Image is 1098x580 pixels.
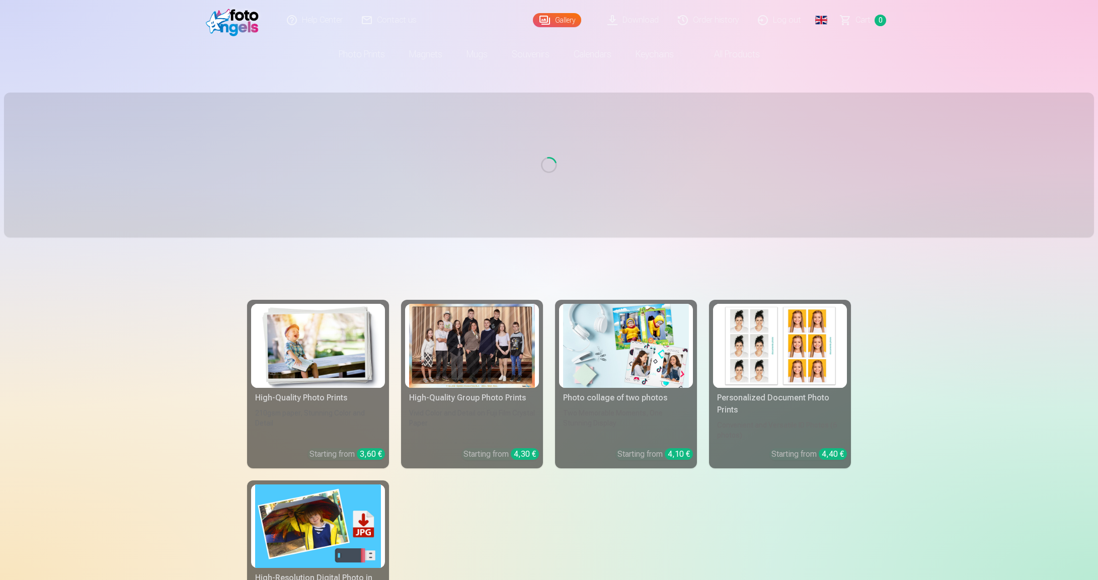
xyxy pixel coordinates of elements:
div: Photo collage of two photos [559,392,693,404]
a: Calendars [562,40,623,68]
div: Starting from [617,448,693,460]
div: 3,60 € [357,448,385,460]
div: Starting from [463,448,539,460]
div: High-Quality Photo Prints [251,392,385,404]
a: Photo collage of two photosPhoto collage of two photosTwo Memorable Moments, One Stunning Display... [555,300,697,468]
a: All products [686,40,772,68]
div: Vivid Color and Detail on Fuji Film Crystal Paper [405,408,539,440]
a: Keychains [623,40,686,68]
div: Two Memorable Moments, One Stunning Display [559,408,693,440]
a: Magnets [397,40,454,68]
div: Convenient and Versatile ID Photos (6 photos) [713,420,847,440]
div: High-Quality Group Photo Prints [405,392,539,404]
div: Starting from [309,448,385,460]
div: 210gsm paper, Stunning Color and Detail [251,408,385,440]
div: Starting from [771,448,847,460]
img: Personalized Document Photo Prints [717,304,843,388]
a: Mugs [454,40,500,68]
a: Souvenirs [500,40,562,68]
div: 4,40 € [819,448,847,460]
img: /fa1 [206,4,264,36]
a: Personalized Document Photo PrintsPersonalized Document Photo PrintsConvenient and Versatile ID P... [709,300,851,468]
a: High-Quality Group Photo PrintsVivid Color and Detail on Fuji Film Crystal PaperStarting from 4,30 € [401,300,543,468]
span: Сart [855,14,871,26]
div: 4,10 € [665,448,693,460]
img: High-Quality Photo Prints [255,304,381,388]
a: Gallery [533,13,581,27]
div: Personalized Document Photo Prints [713,392,847,416]
div: 4,30 € [511,448,539,460]
img: High-Resolution Digital Photo in JPG Format [255,484,381,568]
h3: Photo prints [255,262,843,280]
a: Photo prints [327,40,397,68]
span: 0 [875,15,886,26]
a: High-Quality Photo PrintsHigh-Quality Photo Prints210gsm paper, Stunning Color and DetailStarting... [247,300,389,468]
img: Photo collage of two photos [563,304,689,388]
